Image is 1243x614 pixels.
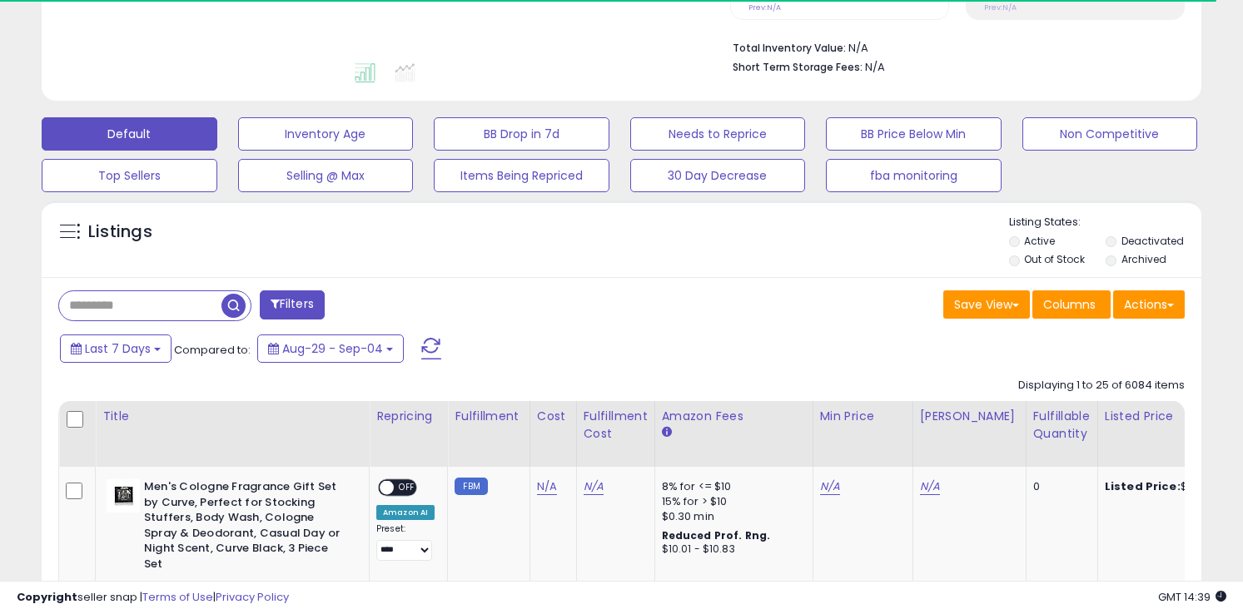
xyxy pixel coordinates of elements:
[216,589,289,605] a: Privacy Policy
[282,340,383,357] span: Aug-29 - Sep-04
[820,408,906,425] div: Min Price
[455,408,522,425] div: Fulfillment
[584,478,604,495] a: N/A
[662,542,800,557] div: $10.01 - $10.83
[662,494,800,509] div: 15% for > $10
[630,159,806,192] button: 30 Day Decrease
[434,117,609,151] button: BB Drop in 7d
[394,481,420,495] span: OFF
[1121,252,1166,266] label: Archived
[537,408,569,425] div: Cost
[238,117,414,151] button: Inventory Age
[1024,252,1085,266] label: Out of Stock
[85,340,151,357] span: Last 7 Days
[142,589,213,605] a: Terms of Use
[662,528,771,542] b: Reduced Prof. Rng.
[1018,378,1185,394] div: Displaying 1 to 25 of 6084 items
[820,478,840,495] a: N/A
[174,342,251,358] span: Compared to:
[1033,479,1085,494] div: 0
[1022,117,1198,151] button: Non Competitive
[537,478,557,495] a: N/A
[42,117,217,151] button: Default
[826,159,1002,192] button: fba monitoring
[1033,408,1091,443] div: Fulfillable Quantity
[144,479,346,576] b: Men's Cologne Fragrance Gift Set by Curve, Perfect for Stocking Stuffers, Body Wash, Cologne Spra...
[376,523,435,561] div: Preset:
[60,334,172,363] button: Last 7 Days
[920,478,940,495] a: N/A
[257,334,404,363] button: Aug-29 - Sep-04
[920,408,1019,425] div: [PERSON_NAME]
[1121,234,1184,248] label: Deactivated
[1043,296,1096,313] span: Columns
[662,425,672,440] small: Amazon Fees.
[1105,479,1243,494] div: $34.00
[455,478,487,495] small: FBM
[102,408,362,425] div: Title
[42,159,217,192] button: Top Sellers
[107,479,140,512] img: 31xFJ6c-keL._SL40_.jpg
[943,290,1030,319] button: Save View
[1113,290,1185,319] button: Actions
[1009,215,1201,230] p: Listing States:
[630,117,806,151] button: Needs to Reprice
[434,159,609,192] button: Items Being Repriced
[376,505,435,520] div: Amazon AI
[238,159,414,192] button: Selling @ Max
[1024,234,1055,248] label: Active
[584,408,648,443] div: Fulfillment Cost
[662,479,800,494] div: 8% for <= $10
[376,408,440,425] div: Repricing
[17,590,289,606] div: seller snap | |
[17,589,77,605] strong: Copyright
[662,509,800,524] div: $0.30 min
[88,220,152,244] h5: Listings
[260,290,325,319] button: Filters
[1158,589,1226,605] span: 2025-09-12 14:39 GMT
[662,408,806,425] div: Amazon Fees
[1105,478,1181,494] b: Listed Price:
[1032,290,1111,319] button: Columns
[826,117,1002,151] button: BB Price Below Min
